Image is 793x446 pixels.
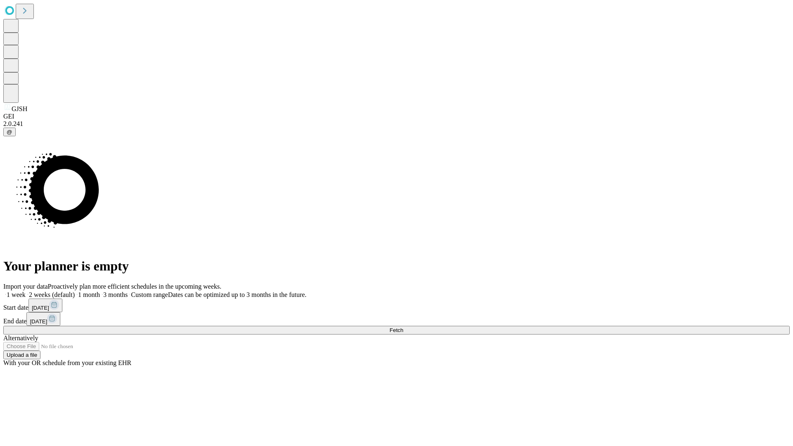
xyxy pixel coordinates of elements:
span: 3 months [103,291,128,298]
span: Proactively plan more efficient schedules in the upcoming weeks. [48,283,221,290]
span: [DATE] [30,318,47,325]
span: With your OR schedule from your existing EHR [3,359,131,366]
span: Custom range [131,291,168,298]
h1: Your planner is empty [3,259,790,274]
span: 2 weeks (default) [29,291,75,298]
button: @ [3,128,16,136]
button: [DATE] [26,312,60,326]
span: Alternatively [3,334,38,342]
button: Fetch [3,326,790,334]
div: 2.0.241 [3,120,790,128]
span: Fetch [389,327,403,333]
span: 1 month [78,291,100,298]
span: 1 week [7,291,26,298]
div: Start date [3,299,790,312]
div: End date [3,312,790,326]
div: GEI [3,113,790,120]
span: @ [7,129,12,135]
span: Dates can be optimized up to 3 months in the future. [168,291,306,298]
button: Upload a file [3,351,40,359]
span: GJSH [12,105,27,112]
span: [DATE] [32,305,49,311]
span: Import your data [3,283,48,290]
button: [DATE] [28,299,62,312]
